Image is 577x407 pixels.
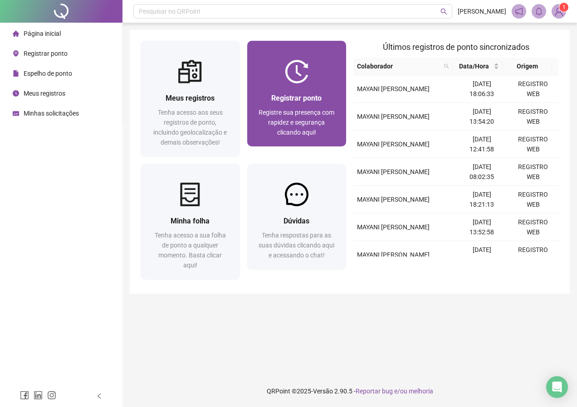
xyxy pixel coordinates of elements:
td: REGISTRO WEB [508,186,559,213]
span: Minhas solicitações [24,110,79,117]
td: [DATE] 08:02:35 [456,158,508,186]
span: Versão [313,388,333,395]
td: REGISTRO WEB [508,103,559,131]
td: REGISTRO WEB [508,241,559,269]
span: Reportar bug e/ou melhoria [356,388,433,395]
span: environment [13,50,19,57]
a: Meus registrosTenha acesso aos seus registros de ponto, incluindo geolocalização e demais observa... [141,41,240,156]
td: REGISTRO WEB [508,158,559,186]
span: search [440,8,447,15]
span: Registre sua presença com rapidez e segurança clicando aqui! [259,109,334,136]
span: search [444,63,449,69]
span: Data/Hora [456,61,492,71]
td: [DATE] 13:52:58 [456,213,508,241]
span: Tenha acesso aos seus registros de ponto, incluindo geolocalização e demais observações! [153,109,227,146]
span: MAYANI [PERSON_NAME] [357,223,430,231]
span: Registrar ponto [271,94,322,102]
span: instagram [47,391,56,400]
span: left [96,393,103,399]
span: Minha folha [171,217,210,225]
span: Dúvidas [284,217,309,225]
td: [DATE] 18:21:13 [456,186,508,213]
td: REGISTRO WEB [508,131,559,158]
span: Espelho de ponto [24,70,72,77]
span: MAYANI [PERSON_NAME] [357,251,430,258]
a: Registrar pontoRegistre sua presença com rapidez e segurança clicando aqui! [247,41,347,146]
span: Página inicial [24,30,61,37]
span: MAYANI [PERSON_NAME] [357,168,430,175]
span: 1 [562,4,566,10]
span: MAYANI [PERSON_NAME] [357,196,430,203]
span: bell [535,7,543,15]
div: Open Intercom Messenger [546,376,568,398]
span: [PERSON_NAME] [458,6,506,16]
td: [DATE] 13:54:20 [456,103,508,131]
span: file [13,70,19,77]
a: Minha folhaTenha acesso a sua folha de ponto a qualquer momento. Basta clicar aqui! [141,164,240,279]
span: Últimos registros de ponto sincronizados [383,42,529,52]
span: Tenha acesso a sua folha de ponto a qualquer momento. Basta clicar aqui! [155,232,226,269]
span: Registrar ponto [24,50,68,57]
span: notification [515,7,523,15]
td: [DATE] 12:41:58 [456,131,508,158]
span: home [13,30,19,37]
th: Origem [503,58,553,75]
span: MAYANI [PERSON_NAME] [357,141,430,148]
span: Meus registros [166,94,215,102]
span: linkedin [34,391,43,400]
span: MAYANI [PERSON_NAME] [357,85,430,92]
td: [DATE] 18:06:33 [456,75,508,103]
span: clock-circle [13,90,19,97]
td: REGISTRO WEB [508,75,559,103]
td: REGISTRO WEB [508,213,559,241]
span: schedule [13,110,19,116]
span: Tenha respostas para as suas dúvidas clicando aqui e acessando o chat! [259,232,334,259]
span: facebook [20,391,29,400]
span: search [442,59,451,73]
sup: Atualize o seu contato no menu Meus Dados [559,3,568,12]
span: MAYANI [PERSON_NAME] [357,113,430,120]
span: Colaborador [357,61,440,71]
th: Data/Hora [453,58,503,75]
footer: QRPoint © 2025 - 2.90.5 - [122,375,577,407]
a: DúvidasTenha respostas para as suas dúvidas clicando aqui e acessando o chat! [247,164,347,269]
td: [DATE] 12:41:34 [456,241,508,269]
img: 92120 [552,5,566,18]
span: Meus registros [24,90,65,97]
